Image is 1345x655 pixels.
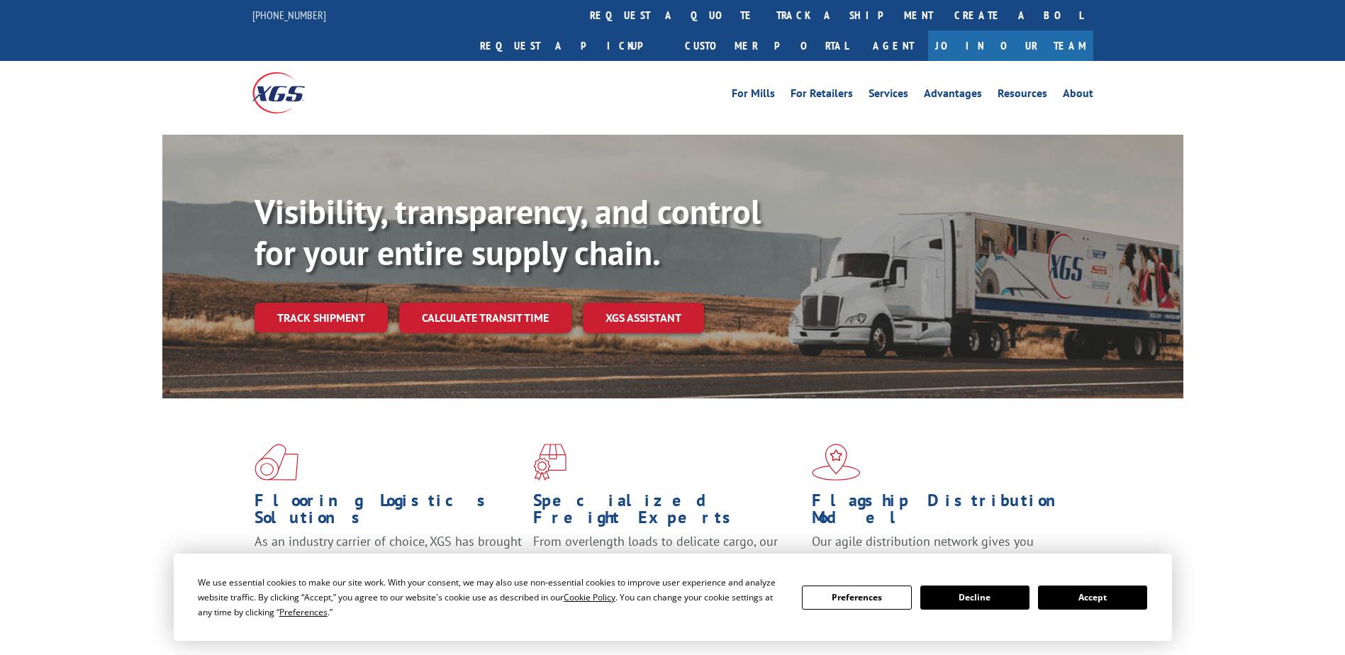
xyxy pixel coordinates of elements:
b: Visibility, transparency, and control for your entire supply chain. [255,189,761,274]
a: Advantages [924,88,982,103]
a: Agent [859,30,928,61]
a: For Mills [732,88,775,103]
h1: Specialized Freight Experts [533,492,801,533]
button: Decline [920,586,1029,610]
div: Cookie Consent Prompt [174,554,1172,641]
h1: Flagship Distribution Model [812,492,1080,533]
span: Cookie Policy [564,591,615,603]
a: Customer Portal [674,30,859,61]
button: Preferences [802,586,911,610]
img: xgs-icon-flagship-distribution-model-red [812,444,861,481]
p: From overlength loads to delicate cargo, our experienced staff knows the best way to move your fr... [533,533,801,596]
div: We use essential cookies to make our site work. With your consent, we may also use non-essential ... [198,575,785,620]
a: Resources [998,88,1047,103]
span: Preferences [279,606,328,618]
img: xgs-icon-focused-on-flooring-red [533,444,567,481]
span: As an industry carrier of choice, XGS has brought innovation and dedication to flooring logistics... [255,533,522,583]
a: [PHONE_NUMBER] [252,8,326,22]
a: XGS ASSISTANT [583,303,704,333]
a: Join Our Team [928,30,1093,61]
button: Accept [1038,586,1147,610]
a: Calculate transit time [399,303,571,333]
img: xgs-icon-total-supply-chain-intelligence-red [255,444,298,481]
a: For Retailers [791,88,853,103]
a: Track shipment [255,303,388,332]
a: Services [869,88,908,103]
a: About [1063,88,1093,103]
a: Request a pickup [469,30,674,61]
h1: Flooring Logistics Solutions [255,492,523,533]
span: Our agile distribution network gives you nationwide inventory management on demand. [812,533,1073,566]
